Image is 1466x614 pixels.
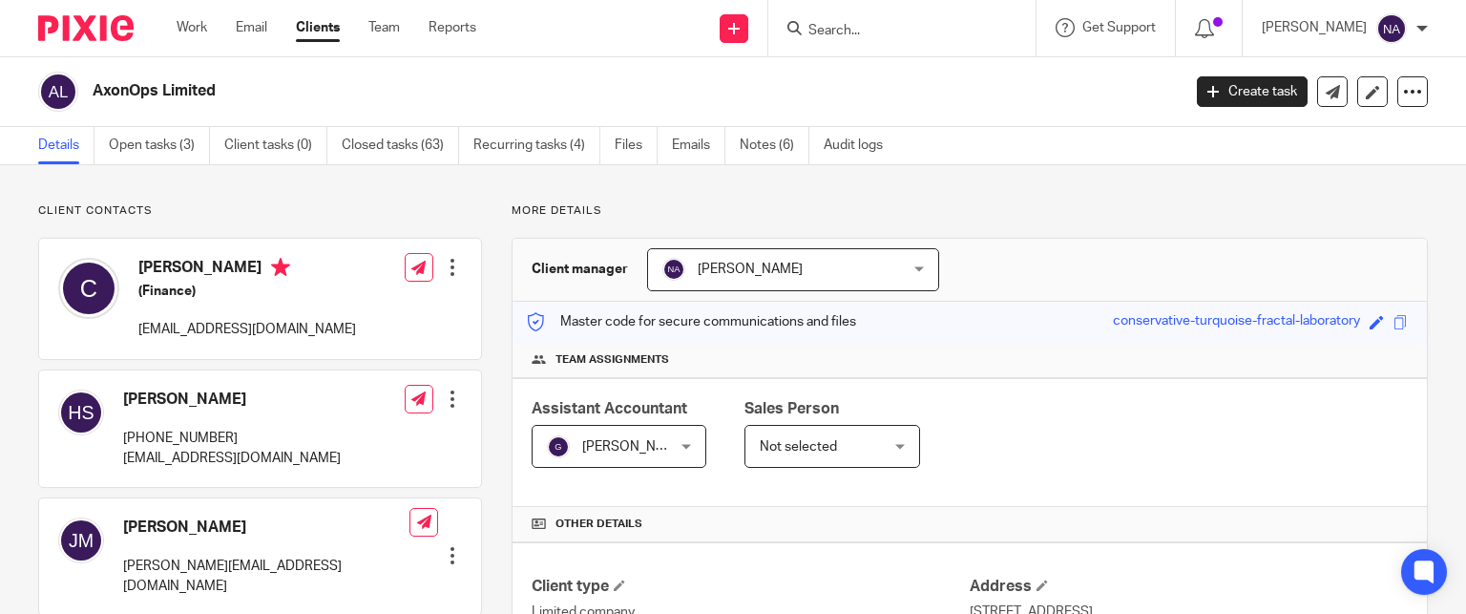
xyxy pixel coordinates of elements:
a: Closed tasks (63) [342,127,459,164]
a: Files [615,127,658,164]
a: Create task [1197,76,1308,107]
a: Clients [296,18,340,37]
a: Client tasks (0) [224,127,327,164]
span: [PERSON_NAME] [698,263,803,276]
span: Other details [555,517,642,532]
img: svg%3E [662,258,685,281]
span: Not selected [760,440,837,454]
img: svg%3E [58,518,104,563]
p: Master code for secure communications and files [527,312,856,331]
a: Work [177,18,207,37]
h5: (Finance) [138,282,356,301]
p: Client contacts [38,203,482,219]
img: svg%3E [547,435,570,458]
p: [PERSON_NAME][EMAIL_ADDRESS][DOMAIN_NAME] [123,557,409,596]
p: [PERSON_NAME] [1262,18,1367,37]
h4: [PERSON_NAME] [138,258,356,282]
h2: AxonOps Limited [93,81,953,101]
img: svg%3E [58,390,104,435]
h4: Address [970,577,1408,597]
i: Primary [271,258,290,277]
img: svg%3E [38,72,78,112]
a: Notes (6) [740,127,809,164]
a: Audit logs [824,127,897,164]
span: [PERSON_NAME] [582,440,687,454]
a: Details [38,127,94,164]
h4: [PERSON_NAME] [123,390,341,410]
a: Recurring tasks (4) [473,127,600,164]
div: conservative-turquoise-fractal-laboratory [1113,311,1360,333]
span: Get Support [1082,21,1156,34]
a: Emails [672,127,725,164]
p: More details [512,203,1428,219]
p: [PHONE_NUMBER] [123,429,341,448]
img: svg%3E [1376,13,1407,44]
h4: Client type [532,577,970,597]
a: Team [368,18,400,37]
a: Open tasks (3) [109,127,210,164]
h4: [PERSON_NAME] [123,518,409,538]
input: Search [806,23,978,40]
span: Assistant Accountant [532,401,687,416]
p: [EMAIL_ADDRESS][DOMAIN_NAME] [123,449,341,468]
h3: Client manager [532,260,628,279]
span: Sales Person [744,401,839,416]
a: Reports [429,18,476,37]
img: Pixie [38,15,134,41]
p: [EMAIL_ADDRESS][DOMAIN_NAME] [138,320,356,339]
a: Email [236,18,267,37]
img: svg%3E [58,258,119,319]
span: Team assignments [555,352,669,368]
